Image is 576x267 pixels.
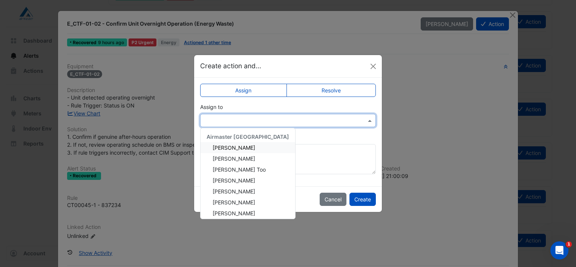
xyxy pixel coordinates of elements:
[213,210,255,216] span: [PERSON_NAME]
[213,144,255,151] span: [PERSON_NAME]
[200,61,261,71] h5: Create action and...
[201,128,295,219] div: Options List
[286,84,376,97] label: Resolve
[213,188,255,195] span: [PERSON_NAME]
[213,199,255,206] span: [PERSON_NAME]
[200,103,223,111] label: Assign to
[349,193,376,206] button: Create
[320,193,346,206] button: Cancel
[213,177,255,184] span: [PERSON_NAME]
[566,241,572,247] span: 1
[550,241,568,259] iframe: Intercom live chat
[368,61,379,72] button: Close
[213,166,266,173] span: [PERSON_NAME] Too
[207,133,289,140] span: Airmaster [GEOGRAPHIC_DATA]
[200,84,287,97] label: Assign
[213,155,255,162] span: [PERSON_NAME]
